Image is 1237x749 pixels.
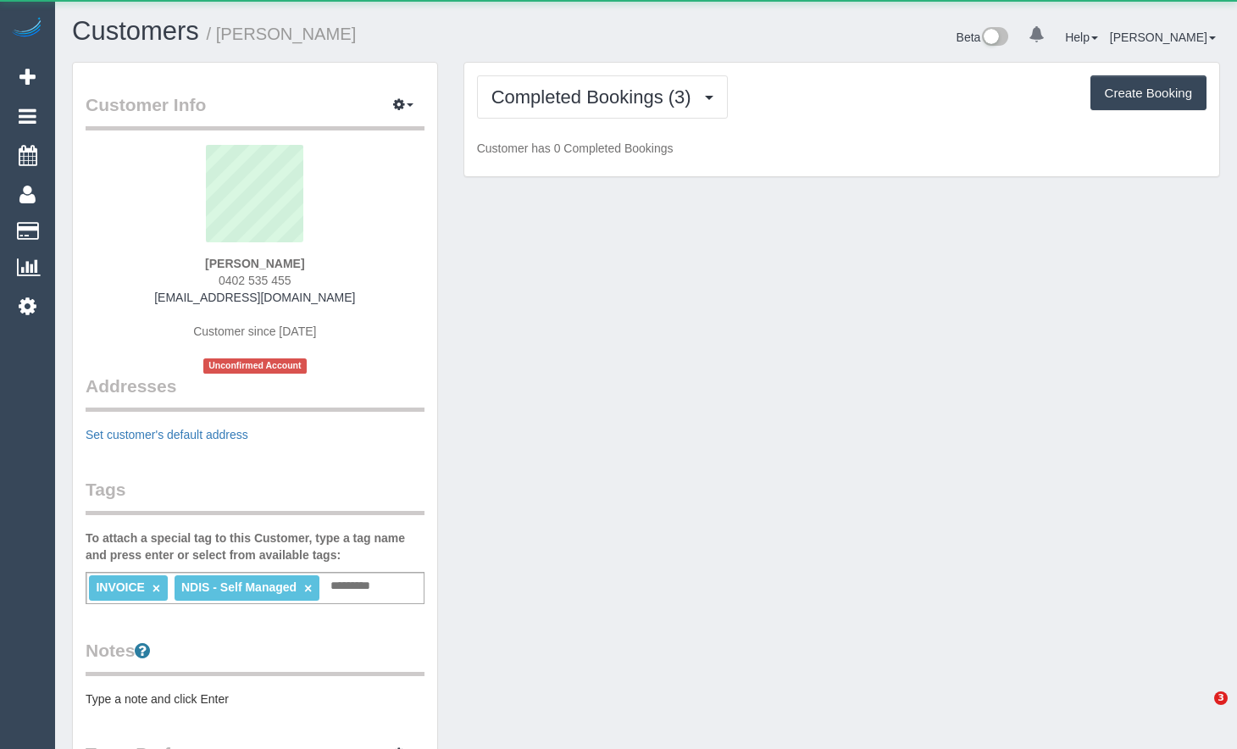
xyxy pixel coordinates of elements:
span: Customer since [DATE] [193,325,316,338]
label: To attach a special tag to this Customer, type a tag name and press enter or select from availabl... [86,530,424,563]
a: Help [1065,31,1098,44]
p: Customer has 0 Completed Bookings [477,140,1206,157]
span: 0402 535 455 [219,274,291,287]
button: Completed Bookings (3) [477,75,728,119]
a: × [304,581,312,596]
strong: [PERSON_NAME] [205,257,304,270]
legend: Notes [86,638,424,676]
span: Completed Bookings (3) [491,86,700,108]
a: Customers [72,16,199,46]
iframe: Intercom live chat [1179,691,1220,732]
img: Automaid Logo [10,17,44,41]
span: Unconfirmed Account [203,358,307,373]
button: Create Booking [1090,75,1206,111]
legend: Tags [86,477,424,515]
small: / [PERSON_NAME] [207,25,357,43]
a: [PERSON_NAME] [1110,31,1216,44]
img: New interface [980,27,1008,49]
a: Beta [957,31,1009,44]
span: 3 [1214,691,1228,705]
span: INVOICE [96,580,145,594]
a: Set customer's default address [86,428,248,441]
pre: Type a note and click Enter [86,691,424,707]
a: × [153,581,160,596]
a: [EMAIL_ADDRESS][DOMAIN_NAME] [154,291,355,304]
span: NDIS - Self Managed [181,580,297,594]
legend: Customer Info [86,92,424,130]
